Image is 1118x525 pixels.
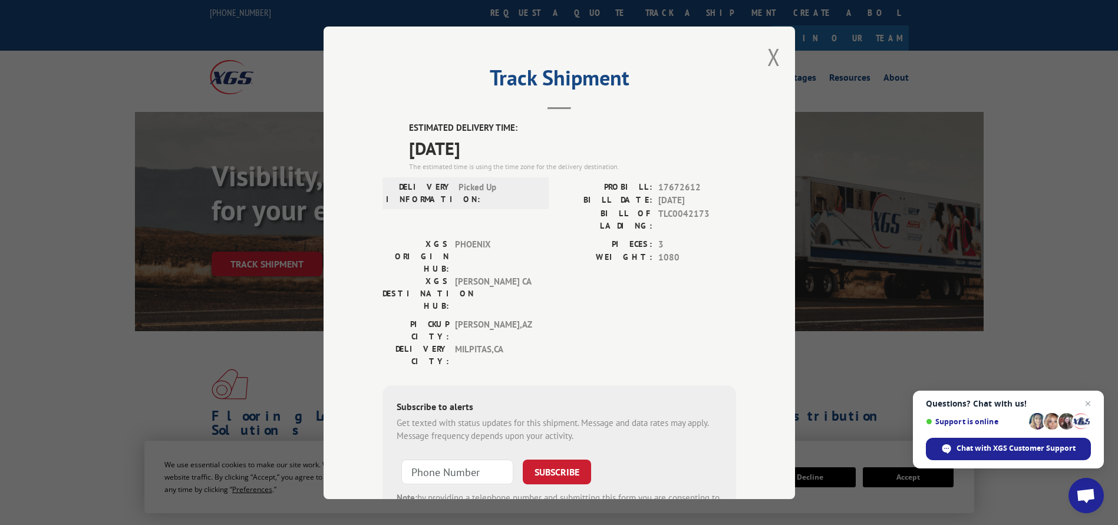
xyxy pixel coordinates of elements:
label: XGS DESTINATION HUB: [382,275,449,312]
span: Questions? Chat with us! [926,399,1091,408]
div: Subscribe to alerts [397,399,722,416]
button: SUBSCRIBE [523,459,591,484]
div: Chat with XGS Customer Support [926,438,1091,460]
span: [DATE] [658,194,736,207]
span: Close chat [1081,397,1095,411]
span: MILPITAS , CA [455,342,535,367]
span: 17672612 [658,180,736,194]
span: [PERSON_NAME] CA [455,275,535,312]
label: PROBILL: [559,180,652,194]
span: 3 [658,237,736,251]
span: Chat with XGS Customer Support [957,443,1076,454]
div: Open chat [1068,478,1104,513]
label: BILL OF LADING: [559,207,652,232]
span: [PERSON_NAME] , AZ [455,318,535,342]
span: PHOENIX [455,237,535,275]
label: PICKUP CITY: [382,318,449,342]
label: XGS ORIGIN HUB: [382,237,449,275]
div: The estimated time is using the time zone for the delivery destination. [409,161,736,171]
label: DELIVERY CITY: [382,342,449,367]
span: 1080 [658,251,736,265]
span: Picked Up [459,180,538,205]
div: Get texted with status updates for this shipment. Message and data rates may apply. Message frequ... [397,416,722,443]
span: [DATE] [409,134,736,161]
label: WEIGHT: [559,251,652,265]
span: TLC0042173 [658,207,736,232]
strong: Note: [397,491,417,503]
span: Support is online [926,417,1025,426]
label: BILL DATE: [559,194,652,207]
label: ESTIMATED DELIVERY TIME: [409,121,736,135]
label: DELIVERY INFORMATION: [386,180,453,205]
label: PIECES: [559,237,652,251]
input: Phone Number [401,459,513,484]
h2: Track Shipment [382,70,736,92]
button: Close modal [767,41,780,72]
